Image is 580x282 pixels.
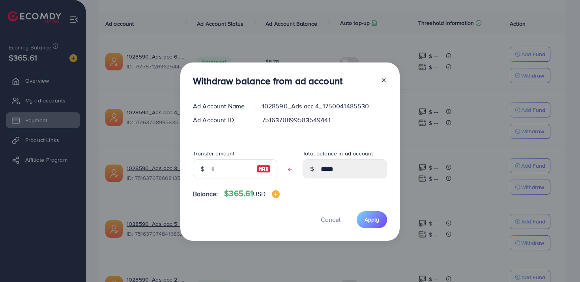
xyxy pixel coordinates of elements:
span: Apply [365,216,379,223]
img: image [256,164,271,174]
h3: Withdraw balance from ad account [193,75,342,87]
h4: $365.61 [224,189,280,199]
span: USD [253,189,265,198]
button: Apply [357,211,387,228]
span: Balance: [193,189,218,199]
span: Cancel [321,215,341,224]
label: Total balance in ad account [303,150,373,157]
button: Cancel [311,211,350,228]
label: Transfer amount [193,150,234,157]
div: Ad Account ID [187,115,256,125]
img: image [272,190,280,198]
div: 7516370899583549441 [256,115,393,125]
div: Ad Account Name [187,102,256,111]
div: 1028590_Ads acc 4_1750041485530 [256,102,393,111]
